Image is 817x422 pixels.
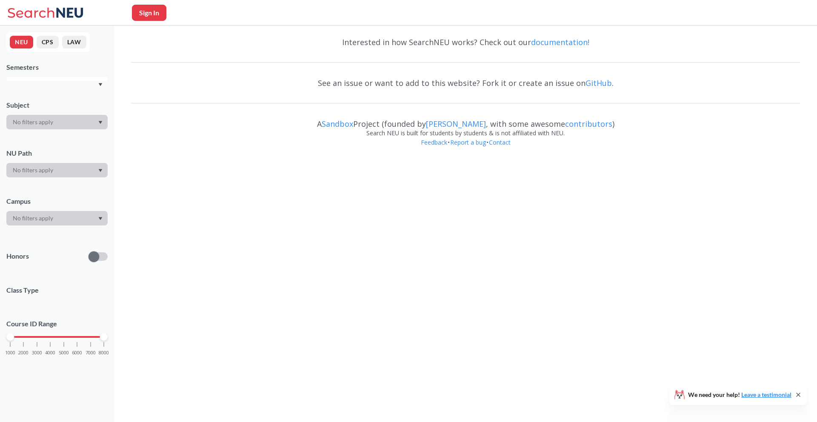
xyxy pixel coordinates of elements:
[98,121,103,124] svg: Dropdown arrow
[6,285,108,295] span: Class Type
[32,351,42,355] span: 3000
[6,163,108,177] div: Dropdown arrow
[6,319,108,329] p: Course ID Range
[586,78,612,88] a: GitHub
[45,351,55,355] span: 4000
[98,169,103,172] svg: Dropdown arrow
[86,351,96,355] span: 7000
[6,211,108,225] div: Dropdown arrow
[450,138,486,146] a: Report a bug
[131,71,800,95] div: See an issue or want to add to this website? Fork it or create an issue on .
[132,5,166,21] button: Sign In
[6,100,108,110] div: Subject
[59,351,69,355] span: 5000
[131,128,800,138] div: Search NEU is built for students by students & is not affiliated with NEU.
[6,251,29,261] p: Honors
[98,83,103,86] svg: Dropdown arrow
[37,36,59,48] button: CPS
[322,119,353,129] a: Sandbox
[6,63,108,72] div: Semesters
[99,351,109,355] span: 8000
[6,148,108,158] div: NU Path
[741,391,791,398] a: Leave a testimonial
[426,119,486,129] a: [PERSON_NAME]
[72,351,82,355] span: 6000
[688,392,791,398] span: We need your help!
[18,351,29,355] span: 2000
[98,217,103,220] svg: Dropdown arrow
[131,111,800,128] div: A Project (founded by , with some awesome )
[131,30,800,54] div: Interested in how SearchNEU works? Check out our
[488,138,511,146] a: Contact
[565,119,612,129] a: contributors
[62,36,86,48] button: LAW
[531,37,589,47] a: documentation!
[131,138,800,160] div: • •
[10,36,33,48] button: NEU
[5,351,15,355] span: 1000
[420,138,448,146] a: Feedback
[6,197,108,206] div: Campus
[6,115,108,129] div: Dropdown arrow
